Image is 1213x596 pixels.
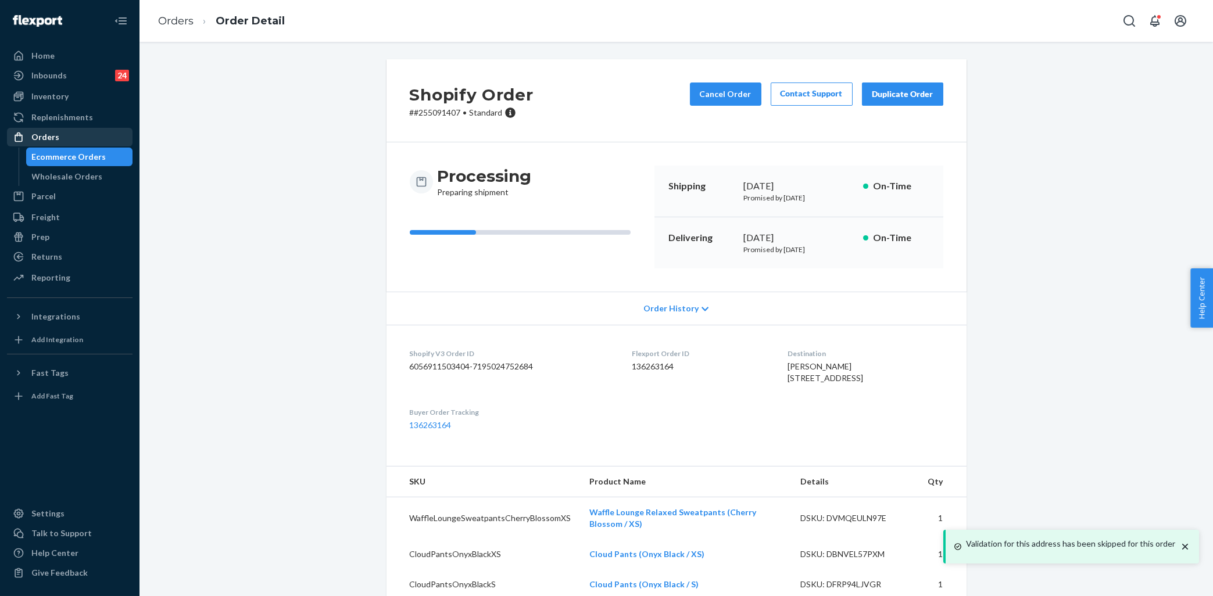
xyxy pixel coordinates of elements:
div: Duplicate Order [872,88,933,100]
span: Standard [470,107,503,117]
a: Help Center [7,544,133,562]
p: Shipping [668,179,735,193]
a: Contact Support [771,82,853,106]
dt: Buyer Order Tracking [410,407,613,417]
a: Cloud Pants (Onyx Black / XS) [590,549,705,559]
a: Talk to Support [7,524,133,543]
div: Orders [31,131,59,143]
a: Order Detail [216,15,285,27]
th: Qty [919,466,967,497]
div: Wholesale Orders [32,171,103,182]
a: 136263164 [410,420,452,430]
button: Open account menu [1169,9,1192,33]
h3: Processing [438,166,532,186]
button: Cancel Order [690,82,761,106]
svg: close toast [1179,541,1191,552]
div: Settings [31,508,65,519]
dt: Flexport Order ID [632,349,769,358]
button: Give Feedback [7,563,133,582]
a: Returns [7,247,133,266]
div: DSKU: DVMQEULN97E [800,512,910,524]
a: Waffle Lounge Relaxed Sweatpants (Cherry Blossom / XS) [590,507,757,529]
th: SKU [387,466,581,497]
a: Inventory [7,87,133,106]
a: Home [7,46,133,65]
div: Talk to Support [31,527,92,539]
a: Ecommerce Orders [26,148,133,166]
a: Orders [158,15,194,27]
dd: 136263164 [632,361,769,372]
div: DSKU: DBNVEL57PXM [800,548,910,560]
span: [PERSON_NAME] [STREET_ADDRESS] [788,361,863,383]
p: Validation for this address has been skipped for this order [966,538,1175,550]
div: 24 [115,70,129,81]
button: Close Navigation [109,9,133,33]
span: Order History [643,303,699,314]
p: On-Time [873,179,929,193]
a: Inbounds24 [7,66,133,85]
div: Add Fast Tag [31,391,73,401]
a: Cloud Pants (Onyx Black / S) [590,579,699,589]
a: Freight [7,208,133,227]
p: Delivering [668,231,735,245]
a: Reporting [7,268,133,287]
button: Open notifications [1143,9,1167,33]
div: [DATE] [744,179,854,193]
div: Freight [31,211,60,223]
button: Open Search Box [1118,9,1141,33]
td: 1 [919,539,967,569]
p: Promised by [DATE] [744,193,854,203]
div: DSKU: DFRP94LJVGR [800,579,910,590]
a: Add Integration [7,331,133,349]
div: Give Feedback [31,567,88,579]
button: Duplicate Order [862,82,943,106]
p: On-Time [873,231,929,245]
div: Parcel [31,191,56,202]
div: Add Integration [31,335,83,344]
dd: 6056911503404-7195024752684 [410,361,613,372]
span: • [463,107,467,117]
p: Promised by [DATE] [744,245,854,254]
dt: Shopify V3 Order ID [410,349,613,358]
div: Reporting [31,272,70,283]
a: Parcel [7,187,133,206]
div: Replenishments [31,112,93,123]
div: Fast Tags [31,367,69,379]
div: Returns [31,251,62,263]
div: Home [31,50,55,62]
a: Wholesale Orders [26,167,133,186]
div: [DATE] [744,231,854,245]
button: Help Center [1190,268,1213,328]
img: Flexport logo [13,15,62,27]
div: Ecommerce Orders [32,151,106,163]
a: Replenishments [7,108,133,127]
th: Product Name [581,466,791,497]
a: Settings [7,504,133,523]
button: Fast Tags [7,364,133,382]
div: Integrations [31,311,80,322]
p: # #255091407 [410,107,534,119]
a: Prep [7,228,133,246]
a: Add Fast Tag [7,387,133,405]
td: 1 [919,497,967,540]
dt: Destination [788,349,943,358]
div: Prep [31,231,49,243]
th: Details [791,466,919,497]
a: Orders [7,128,133,146]
td: CloudPantsOnyxBlackXS [387,539,581,569]
div: Inventory [31,91,69,102]
ol: breadcrumbs [149,4,294,38]
div: Preparing shipment [438,166,532,198]
div: Help Center [31,547,78,559]
button: Integrations [7,307,133,326]
div: Inbounds [31,70,67,81]
td: WaffleLoungeSweatpantsCherryBlossomXS [387,497,581,540]
h2: Shopify Order [410,82,534,107]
